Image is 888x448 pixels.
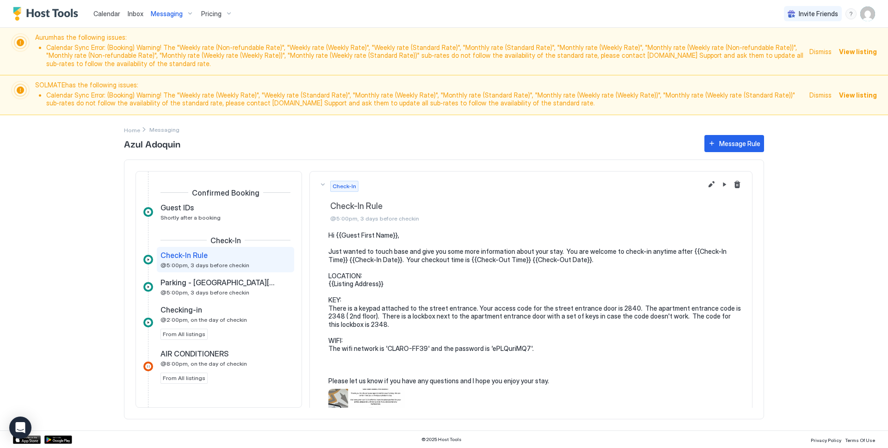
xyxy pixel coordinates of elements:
div: Dismiss [809,90,832,100]
div: Dismiss [809,47,832,56]
span: © 2025 Host Tools [421,436,462,442]
span: Messaging [151,10,183,18]
button: Edit message rule [706,179,717,190]
span: SOLMATE has the following issues: [35,81,804,109]
div: View image [328,389,405,440]
button: Pause Message Rule [719,179,730,190]
span: Privacy Policy [811,437,841,443]
span: Check-In [333,182,356,190]
div: View listing [839,47,877,56]
a: Privacy Policy [811,435,841,444]
span: AIR CONDITIONERS [160,349,228,358]
div: menu [845,8,857,19]
div: View listing [839,90,877,100]
span: Check-In [210,236,241,245]
li: Calendar Sync Error: (Booking) Warning! The "Weekly rate (Non-refundable Rate)", "Weekly rate (We... [46,43,804,68]
span: Parking - [GEOGRAPHIC_DATA][STREET_ADDRESS][PERSON_NAME][PERSON_NAME] 787-633-3273 [160,278,276,287]
span: Inbox [128,10,143,18]
a: Terms Of Use [845,435,875,444]
div: Message Rule [719,139,760,148]
a: Host Tools Logo [13,7,82,21]
button: Delete message rule [732,179,743,190]
span: Confirmed Booking [192,188,259,197]
button: Message Rule [704,135,764,152]
span: From All listings [163,374,205,382]
a: Home [124,125,140,135]
a: App Store [13,436,41,444]
span: @5:00pm, 3 days before checkin [160,289,249,296]
a: Google Play Store [44,436,72,444]
a: Calendar [93,9,120,18]
span: Aurum has the following issues: [35,33,804,69]
div: Open Intercom Messenger [9,417,31,439]
button: Check-InCheck-In Rule@5:00pm, 3 days before checkin [310,172,752,232]
li: Calendar Sync Error: (Booking) Warning! The "Weekly rate (Weekly Rate)", "Weekly rate (Standard R... [46,91,804,107]
span: Home [124,127,140,134]
span: Checking-in [160,305,202,314]
span: Check-Out [207,399,244,408]
pre: Hi {{Guest First Name}}, Just wanted to touch base and give you some more information about your ... [328,231,743,385]
span: Guest IDs [160,203,194,212]
span: Terms Of Use [845,437,875,443]
span: @8:00pm, on the day of checkin [160,360,247,367]
span: @5:00pm, 3 days before checkin [330,215,743,222]
div: Breadcrumb [124,125,140,135]
span: Pricing [201,10,222,18]
div: User profile [860,6,875,21]
span: @5:00pm, 3 days before checkin [160,262,249,269]
span: Invite Friends [799,10,838,18]
span: Check-In Rule [160,251,208,260]
span: Azul Adoquin [124,136,695,150]
span: Breadcrumb [149,126,179,133]
span: From All listings [163,330,205,338]
span: @2:00pm, on the day of checkin [160,316,247,323]
span: Shortly after a booking [160,214,221,221]
span: Check-In Rule [330,201,743,212]
span: Calendar [93,10,120,18]
a: Inbox [128,9,143,18]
